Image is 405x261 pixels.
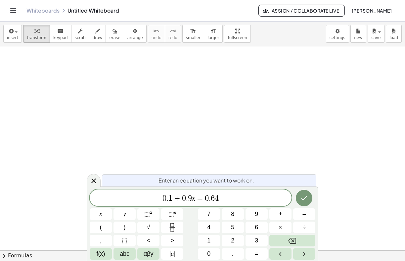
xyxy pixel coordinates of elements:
button: Assign / Collaborate Live [258,5,345,17]
span: 1 [168,194,172,202]
button: draw [89,25,106,43]
button: ) [113,222,136,233]
span: 6 [255,223,258,232]
span: ⬚ [122,236,127,245]
button: . [222,248,244,260]
span: insert [7,35,18,40]
span: 3 [255,236,258,245]
button: undoundo [148,25,165,43]
span: Assign / Collaborate Live [264,8,339,14]
a: Whiteboards [26,7,60,14]
button: redoredo [165,25,181,43]
button: , [90,235,112,246]
button: 4 [198,222,220,233]
button: arrange [124,25,147,43]
span: 0 [205,194,209,202]
button: settings [326,25,349,43]
button: y [113,208,136,220]
span: . [232,249,234,258]
button: format_sizelarger [204,25,223,43]
button: 5 [222,222,244,233]
span: larger [207,35,219,40]
i: redo [170,27,176,35]
span: ÷ [303,223,306,232]
span: smaller [186,35,201,40]
span: 8 [231,210,234,219]
button: Less than [137,235,159,246]
span: 2 [231,236,234,245]
span: f(x) [97,249,105,258]
span: redo [168,35,177,40]
span: fullscreen [228,35,247,40]
button: 7 [198,208,220,220]
button: Toggle navigation [8,5,19,16]
button: Alphabet [113,248,136,260]
button: Greek alphabet [137,248,159,260]
span: ( [100,223,102,232]
span: . [209,194,211,202]
span: + [279,210,282,219]
span: arrange [127,35,143,40]
span: + [172,194,182,202]
button: ( [90,222,112,233]
span: save [371,35,381,40]
button: Backspace [269,235,315,246]
span: = [255,249,258,258]
button: 9 [246,208,268,220]
span: > [170,236,174,245]
button: erase [106,25,124,43]
button: insert [3,25,22,43]
span: 9 [255,210,258,219]
span: load [389,35,398,40]
span: 9 [188,194,192,202]
button: Right arrow [293,248,315,260]
span: 0 [207,249,210,258]
button: Times [269,222,292,233]
span: keypad [53,35,68,40]
span: settings [330,35,345,40]
span: scrub [75,35,86,40]
span: . [186,194,188,202]
span: Enter an equation you want to work on. [158,177,254,184]
span: 1 [207,236,210,245]
button: Functions [90,248,112,260]
span: < [147,236,150,245]
span: 7 [207,210,210,219]
span: √ [147,223,150,232]
span: draw [93,35,103,40]
span: 4 [215,194,219,202]
button: Equals [246,248,268,260]
button: Square root [137,222,159,233]
button: Fraction [161,222,183,233]
button: Divide [293,222,315,233]
span: 0 [182,194,186,202]
span: αβγ [144,249,154,258]
sup: 2 [150,210,153,215]
span: x [100,210,102,219]
span: – [302,210,306,219]
span: . [166,194,168,202]
button: Squared [137,208,159,220]
span: ⬚ [168,211,174,217]
span: 4 [207,223,210,232]
span: 6 [211,194,215,202]
span: | [170,250,171,257]
button: 2 [222,235,244,246]
span: | [174,250,175,257]
button: fullscreen [224,25,250,43]
button: new [350,25,366,43]
i: format_size [210,27,216,35]
span: undo [152,35,161,40]
var: x [192,194,196,202]
button: Absolute value [161,248,183,260]
button: 1 [198,235,220,246]
button: load [386,25,402,43]
button: keyboardkeypad [50,25,71,43]
span: × [279,223,282,232]
span: ) [124,223,126,232]
span: 5 [231,223,234,232]
button: Left arrow [269,248,292,260]
i: undo [153,27,159,35]
button: 0 [198,248,220,260]
span: , [100,236,102,245]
